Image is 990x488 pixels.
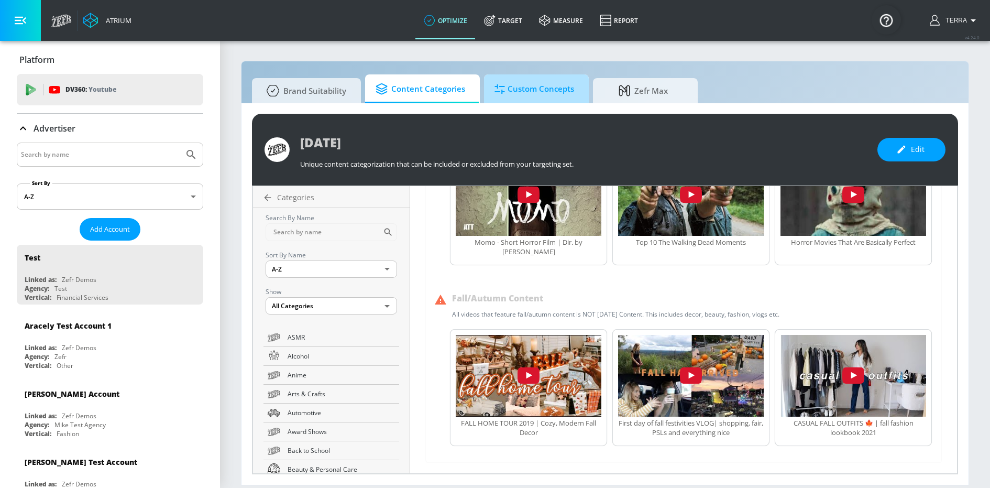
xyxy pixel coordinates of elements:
span: Zefr Max [603,78,683,103]
div: Unique content categorization that can be included or excluded from your targeting set. [300,154,867,169]
div: Zefr Demos [62,343,96,352]
input: Search by name [21,148,180,161]
span: Content Categories [376,77,465,102]
button: Open Resource Center [872,5,901,35]
div: [PERSON_NAME] AccountLinked as:Zefr DemosAgency:Mike Test AgencyVertical:Fashion [17,381,203,441]
span: Add Account [90,223,130,235]
div: Vertical: [25,361,51,370]
a: Categories [257,192,410,203]
a: Beauty & Personal Care [263,460,399,479]
span: Automotive [288,407,395,418]
div: FALL HOME TOUR 2019 | Cozy, Modern Fall Decor [456,418,601,437]
input: Search by name [266,223,383,241]
div: Agency: [25,420,49,429]
div: Linked as: [25,411,57,420]
div: Agency: [25,284,49,293]
span: Beauty & Personal Care [288,464,395,475]
a: Anime [263,366,399,385]
div: Advertiser [17,114,203,143]
div: First day of fall festivities VLOG| shopping, fair, PSLs and everything nice [618,418,764,437]
img: 5ilryM0F9qU [618,154,764,235]
button: FdKNXy1OIFI [618,335,764,418]
a: Target [476,2,531,39]
a: Arts & Crafts [263,385,399,404]
div: Zefr [54,352,67,361]
div: [PERSON_NAME] Test Account [25,457,137,467]
div: All videos that feature fall/autumn content is NOT [DATE] Content. This includes decor, beauty, f... [452,310,779,319]
div: Top 10 The Walking Dead Moments [618,237,764,247]
div: Zefr Demos [62,411,96,420]
button: CnR89iQalNs [780,154,926,237]
span: Custom Concepts [494,77,574,102]
button: -CnGR8oY0A0 [780,335,926,418]
div: Linked as: [25,275,57,284]
a: Back to School [263,441,399,460]
div: Atrium [102,16,131,25]
p: Youtube [89,84,116,95]
div: TestLinked as:Zefr DemosAgency:TestVertical:Financial Services [17,245,203,305]
div: Aracely Test Account 1Linked as:Zefr DemosAgency:ZefrVertical:Other [17,313,203,373]
span: Categories [277,192,314,202]
img: CnR89iQalNs [780,154,926,235]
div: [PERSON_NAME] Account [25,389,119,399]
a: optimize [415,2,476,39]
div: Linked as: [25,343,57,352]
button: 5ilryM0F9qU [618,154,764,237]
div: Horror Movies That Are Basically Perfect [780,237,926,247]
button: hVM6Zgag9S4 [456,335,601,418]
div: Fashion [57,429,79,438]
div: Vertical: [25,429,51,438]
a: Atrium [83,13,131,28]
span: login as: terra.richardson@zefr.com [941,17,967,24]
div: Test [54,284,67,293]
p: Search By Name [266,212,397,223]
span: Arts & Crafts [288,388,395,399]
span: v 4.24.0 [965,35,980,40]
a: Automotive [263,404,399,422]
span: Alcohol [288,351,395,362]
div: Momo - Short Horror Film | Dir. by [PERSON_NAME] [456,237,601,256]
div: All Categories [266,297,397,315]
label: Sort By [30,180,52,187]
img: FdKNXy1OIFI [618,335,764,417]
div: Agency: [25,352,49,361]
div: Other [57,361,73,370]
span: Award Shows [288,426,395,437]
a: Alcohol [263,347,399,366]
span: ASMR [288,332,395,343]
p: Advertiser [34,123,75,134]
img: hVM6Zgag9S4 [456,335,601,417]
span: Anime [288,370,395,381]
span: Brand Suitability [262,78,346,103]
a: Report [591,2,646,39]
span: Back to School [288,445,395,456]
span: Edit [898,143,925,156]
div: A-Z [17,183,203,210]
button: Terra [930,14,980,27]
p: Platform [19,54,54,66]
div: Financial Services [57,293,108,302]
img: knwI3rW3p_M [456,154,601,235]
p: DV360: [65,84,116,95]
div: DV360: Youtube [17,74,203,105]
p: Show [266,286,397,297]
div: CASUAL FALL OUTFITS 🍁 | fall fashion lookbook 2021 [780,418,926,437]
button: knwI3rW3p_M [456,154,601,237]
a: ASMR [263,328,399,347]
div: Platform [17,45,203,74]
div: Zefr Demos [62,275,96,284]
a: measure [531,2,591,39]
p: Sort By Name [266,250,397,261]
img: -CnGR8oY0A0 [780,335,926,417]
div: Vertical: [25,293,51,302]
a: Award Shows [263,422,399,441]
div: A-Z [266,261,397,278]
button: Add Account [80,218,140,241]
div: Test [25,253,40,263]
button: Edit [877,138,945,161]
div: Mike Test Agency [54,420,106,429]
div: Aracely Test Account 1 [25,321,112,331]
